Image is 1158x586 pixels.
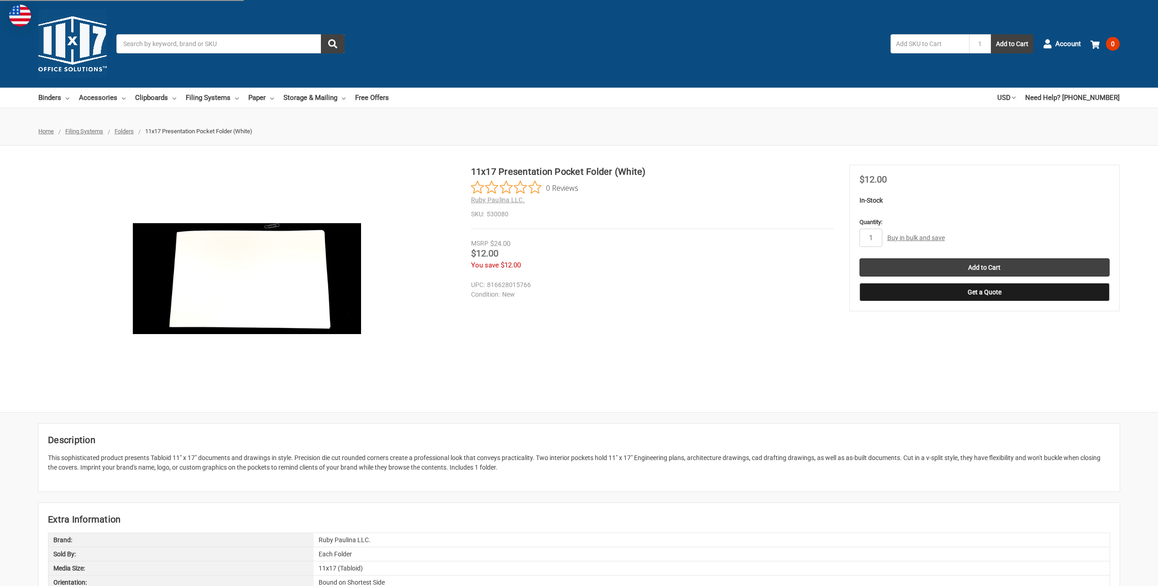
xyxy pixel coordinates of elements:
span: $12.00 [859,174,887,185]
h2: Description [48,433,1110,447]
p: In-Stock [859,196,1110,205]
span: 0 Reviews [546,181,578,194]
dt: SKU: [471,209,484,219]
a: Account [1043,32,1081,56]
iframe: Google Customer Reviews [1083,561,1158,586]
h2: Extra Information [48,513,1110,526]
a: 0 [1090,32,1120,56]
dt: Condition: [471,290,500,299]
img: 11x17 Presentation Pocket Folder (White) [133,223,361,334]
div: Each Folder [314,547,1110,561]
dd: 530080 [471,209,834,219]
p: This sophisticated product presents Tabloid 11" x 17" documents and drawings in style. Precision ... [48,453,1110,472]
button: Get a Quote [859,283,1110,301]
span: You save [471,261,499,269]
span: 0 [1106,37,1120,51]
a: Home [38,128,54,135]
h1: 11x17 Presentation Pocket Folder (White) [471,165,834,178]
div: Brand: [48,533,314,547]
div: 11x17 (Tabloid) [314,561,1110,575]
a: Storage & Mailing [283,88,346,108]
img: 11x17.com [38,10,107,78]
span: 11x17 Presentation Pocket Folder (White) [145,128,252,135]
img: duty and tax information for United States [9,5,31,26]
a: Need Help? [PHONE_NUMBER] [1025,88,1120,108]
span: $24.00 [490,240,510,248]
button: Add to Cart [991,34,1033,53]
a: Filing Systems [186,88,239,108]
a: Filing Systems [65,128,103,135]
a: Accessories [79,88,126,108]
div: Media Size: [48,561,314,575]
a: Clipboards [135,88,176,108]
dt: UPC: [471,280,485,290]
div: MSRP [471,239,488,248]
a: Ruby Paulina LLC. [471,196,525,204]
input: Add SKU to Cart [891,34,969,53]
a: Folders [115,128,134,135]
label: Quantity: [859,218,1110,227]
span: $12.00 [501,261,521,269]
span: $12.00 [471,248,498,259]
dd: New [471,290,830,299]
a: Paper [248,88,274,108]
dd: 816628015766 [471,280,830,290]
input: Search by keyword, brand or SKU [116,34,345,53]
button: Rated 0 out of 5 stars from 0 reviews. Jump to reviews. [471,181,578,194]
a: USD [997,88,1016,108]
a: Free Offers [355,88,389,108]
a: Binders [38,88,69,108]
input: Add to Cart [859,258,1110,277]
div: Sold By: [48,547,314,561]
span: Account [1055,39,1081,49]
div: Ruby Paulina LLC. [314,533,1110,547]
a: Buy in bulk and save [887,234,945,241]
